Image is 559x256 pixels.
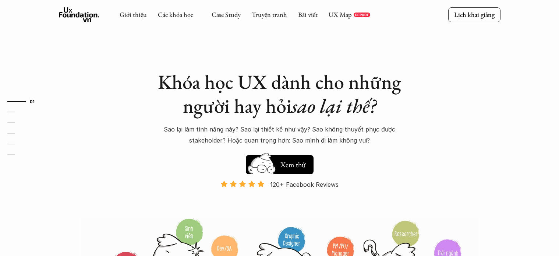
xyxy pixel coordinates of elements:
a: Case Study [212,10,241,19]
h5: Xem thử [280,159,306,170]
a: Giới thiệu [120,10,147,19]
a: 120+ Facebook Reviews [214,180,345,217]
p: REPORT [355,13,369,17]
a: Lịch khai giảng [448,7,500,22]
p: 120+ Facebook Reviews [270,179,339,190]
a: Các khóa học [158,10,193,19]
h1: Khóa học UX dành cho những người hay hỏi [151,70,408,118]
p: Sao lại làm tính năng này? Sao lại thiết kế như vậy? Sao không thuyết phục được stakeholder? Hoặc... [151,124,408,146]
a: 01 [7,97,42,106]
a: UX Map [329,10,352,19]
a: Bài viết [298,10,318,19]
a: REPORT [354,13,370,17]
a: Truyện tranh [252,10,287,19]
em: sao lại thế? [291,93,376,119]
a: Xem thử [246,151,314,174]
p: Lịch khai giảng [454,10,495,19]
strong: 01 [30,99,35,104]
